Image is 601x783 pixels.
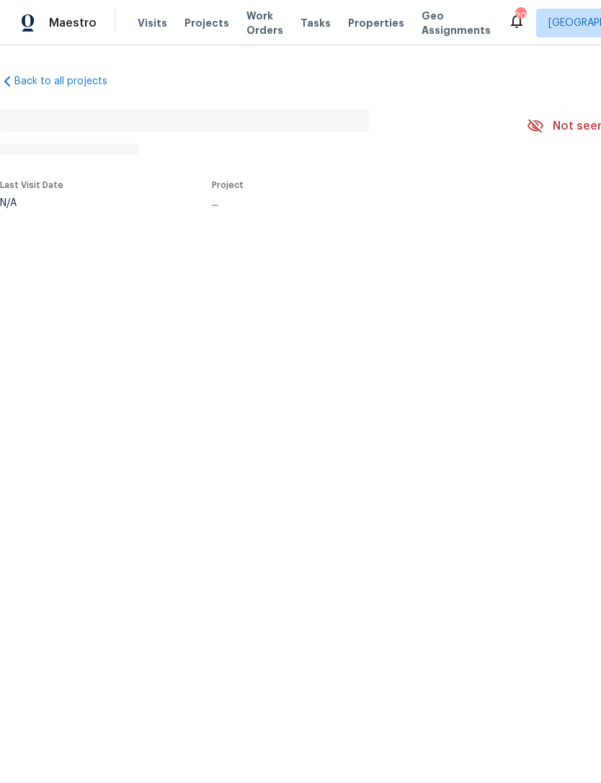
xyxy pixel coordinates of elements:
[184,16,229,30] span: Projects
[212,198,489,208] div: ...
[138,16,167,30] span: Visits
[422,9,491,37] span: Geo Assignments
[300,18,331,28] span: Tasks
[348,16,404,30] span: Properties
[246,9,283,37] span: Work Orders
[49,16,97,30] span: Maestro
[212,181,244,189] span: Project
[515,9,525,23] div: 20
